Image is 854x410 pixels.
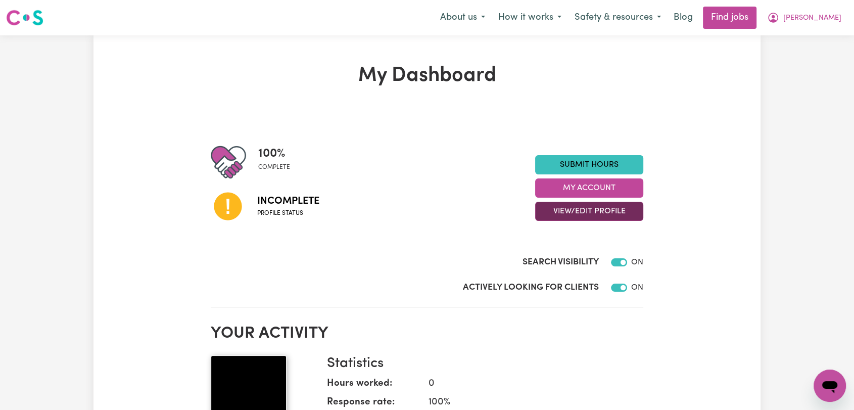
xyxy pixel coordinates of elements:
[523,256,599,269] label: Search Visibility
[434,7,492,28] button: About us
[6,6,43,29] a: Careseekers logo
[703,7,756,29] a: Find jobs
[761,7,848,28] button: My Account
[258,145,298,180] div: Profile completeness: 100%
[492,7,568,28] button: How it works
[783,13,841,24] span: [PERSON_NAME]
[568,7,668,28] button: Safety & resources
[211,64,643,88] h1: My Dashboard
[535,202,643,221] button: View/Edit Profile
[257,194,319,209] span: Incomplete
[535,178,643,198] button: My Account
[327,377,420,395] dt: Hours worked:
[257,209,319,218] span: Profile status
[258,145,290,163] span: 100 %
[814,370,846,402] iframe: Button to launch messaging window
[631,284,643,292] span: ON
[668,7,699,29] a: Blog
[211,324,643,343] h2: Your activity
[327,355,635,373] h3: Statistics
[535,155,643,174] a: Submit Hours
[631,258,643,266] span: ON
[420,377,635,391] dd: 0
[420,395,635,410] dd: 100 %
[6,9,43,27] img: Careseekers logo
[258,163,290,172] span: complete
[463,281,599,294] label: Actively Looking for Clients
